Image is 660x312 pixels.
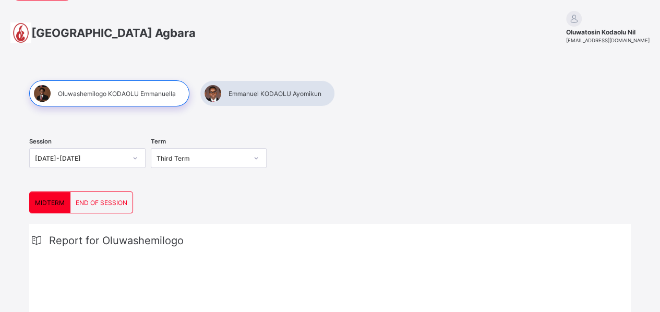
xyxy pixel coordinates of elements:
[566,38,650,43] span: [EMAIL_ADDRESS][DOMAIN_NAME]
[10,22,31,43] img: School logo
[35,199,65,207] span: MIDTERM
[157,154,248,162] div: Third Term
[76,199,127,207] span: END OF SESSION
[29,138,52,145] span: Session
[49,234,184,247] span: Report for Oluwashemilogo
[35,154,126,162] div: [DATE]-[DATE]
[566,11,582,27] img: default.svg
[566,28,650,36] span: Oluwatosin Kodaolu Nil
[151,138,166,145] span: Term
[31,26,196,40] span: [GEOGRAPHIC_DATA] Agbara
